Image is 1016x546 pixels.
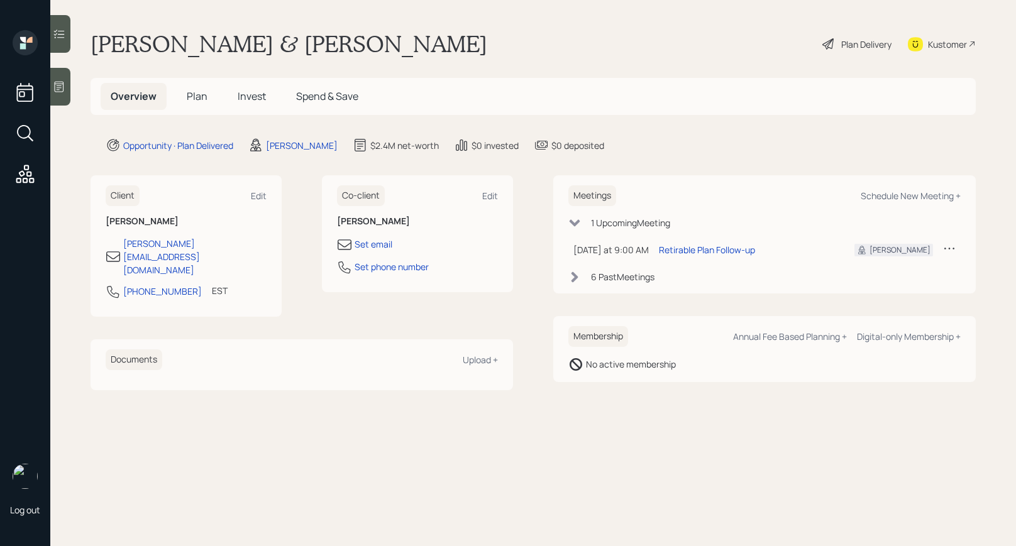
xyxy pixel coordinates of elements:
[591,216,670,229] div: 1 Upcoming Meeting
[266,139,338,152] div: [PERSON_NAME]
[91,30,487,58] h1: [PERSON_NAME] & [PERSON_NAME]
[123,285,202,298] div: [PHONE_NUMBER]
[482,190,498,202] div: Edit
[870,244,930,256] div: [PERSON_NAME]
[187,89,207,103] span: Plan
[355,238,392,251] div: Set email
[355,260,429,273] div: Set phone number
[463,354,498,366] div: Upload +
[370,139,439,152] div: $2.4M net-worth
[586,358,676,371] div: No active membership
[659,243,755,256] div: Retirable Plan Follow-up
[861,190,961,202] div: Schedule New Meeting +
[238,89,266,103] span: Invest
[841,38,892,51] div: Plan Delivery
[106,349,162,370] h6: Documents
[472,139,519,152] div: $0 invested
[551,139,604,152] div: $0 deposited
[337,185,385,206] h6: Co-client
[251,190,267,202] div: Edit
[212,284,228,297] div: EST
[568,326,628,347] h6: Membership
[591,270,654,283] div: 6 Past Meeting s
[13,464,38,489] img: treva-nostdahl-headshot.png
[106,185,140,206] h6: Client
[106,216,267,227] h6: [PERSON_NAME]
[733,330,847,342] div: Annual Fee Based Planning +
[857,330,961,342] div: Digital-only Membership +
[568,185,616,206] h6: Meetings
[123,139,233,152] div: Opportunity · Plan Delivered
[337,216,498,227] h6: [PERSON_NAME]
[10,504,40,516] div: Log out
[928,38,967,51] div: Kustomer
[296,89,358,103] span: Spend & Save
[111,89,157,103] span: Overview
[123,237,267,276] div: [PERSON_NAME][EMAIL_ADDRESS][DOMAIN_NAME]
[573,243,649,256] div: [DATE] at 9:00 AM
